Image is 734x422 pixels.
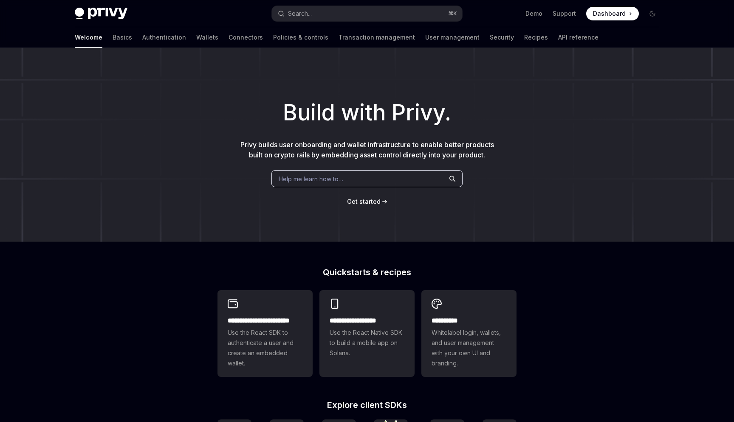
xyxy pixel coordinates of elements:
[75,8,127,20] img: dark logo
[196,27,218,48] a: Wallets
[229,27,263,48] a: Connectors
[330,328,404,358] span: Use the React Native SDK to build a mobile app on Solana.
[228,328,302,368] span: Use the React SDK to authenticate a user and create an embedded wallet.
[432,328,506,368] span: Whitelabel login, wallets, and user management with your own UI and branding.
[272,6,462,21] button: Search...⌘K
[524,27,548,48] a: Recipes
[288,9,312,19] div: Search...
[347,198,381,205] span: Get started
[279,174,343,183] span: Help me learn how to…
[525,9,542,18] a: Demo
[646,7,659,20] button: Toggle dark mode
[75,27,102,48] a: Welcome
[319,290,415,377] a: **** **** **** ***Use the React Native SDK to build a mobile app on Solana.
[347,197,381,206] a: Get started
[421,290,517,377] a: **** *****Whitelabel login, wallets, and user management with your own UI and branding.
[553,9,576,18] a: Support
[586,7,639,20] a: Dashboard
[425,27,480,48] a: User management
[113,27,132,48] a: Basics
[339,27,415,48] a: Transaction management
[217,401,517,409] h2: Explore client SDKs
[558,27,598,48] a: API reference
[490,27,514,48] a: Security
[14,96,720,129] h1: Build with Privy.
[448,10,457,17] span: ⌘ K
[273,27,328,48] a: Policies & controls
[240,140,494,159] span: Privy builds user onboarding and wallet infrastructure to enable better products built on crypto ...
[217,268,517,277] h2: Quickstarts & recipes
[142,27,186,48] a: Authentication
[593,9,626,18] span: Dashboard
